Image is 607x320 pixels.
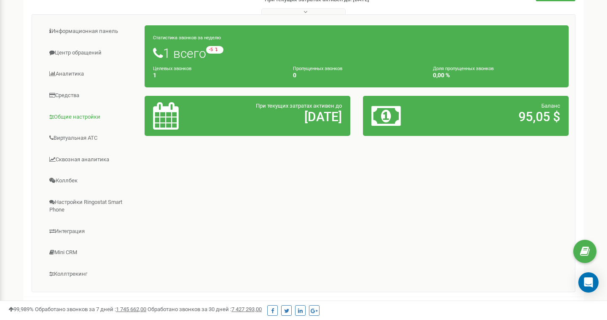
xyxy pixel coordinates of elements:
[38,85,145,106] a: Средства
[153,35,221,41] small: Статистика звонков за неделю
[38,64,145,84] a: Аналитика
[38,264,145,285] a: Коллтрекинг
[8,306,34,312] span: 99,989%
[153,66,191,71] small: Целевых звонков
[220,110,342,124] h2: [DATE]
[206,46,223,54] small: -5
[38,43,145,63] a: Центр обращений
[231,306,262,312] u: 7 427 293,00
[38,149,145,170] a: Сквозная аналитика
[38,107,145,127] a: Общие настройки
[256,103,342,109] span: При текущих затратах активен до
[38,21,145,42] a: Информационная панель
[293,66,342,71] small: Пропущенных звонков
[438,110,560,124] h2: 95,05 $
[541,103,560,109] span: Баланс
[38,192,145,220] a: Настройки Ringostat Smart Phone
[433,72,560,79] h4: 0,00 %
[38,128,145,149] a: Виртуальная АТС
[293,72,420,79] h4: 0
[153,46,560,60] h1: 1 всего
[35,306,146,312] span: Обработано звонков за 7 дней :
[116,306,146,312] u: 1 745 662,00
[433,66,494,71] small: Доля пропущенных звонков
[38,242,145,263] a: Mini CRM
[38,221,145,242] a: Интеграция
[148,306,262,312] span: Обработано звонков за 30 дней :
[38,171,145,191] a: Коллбек
[153,72,280,79] h4: 1
[578,272,599,293] div: Open Intercom Messenger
